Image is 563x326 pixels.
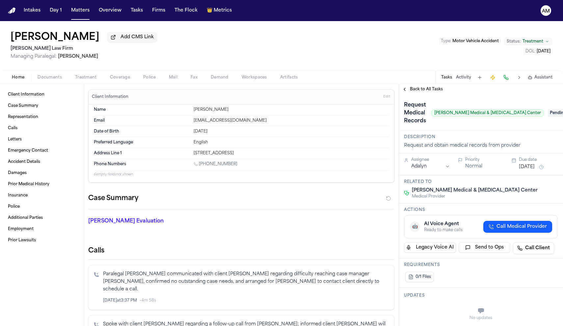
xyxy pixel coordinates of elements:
[68,5,92,16] button: Matters
[528,75,552,80] button: Assistant
[5,123,79,133] a: Calls
[475,73,484,82] button: Add Task
[404,179,558,185] h3: Related to
[94,140,190,145] dt: Preferred Language
[381,92,392,102] button: Edit
[431,109,544,117] span: [PERSON_NAME] Medical & [MEDICAL_DATA] Center
[88,193,138,204] h2: Case Summary
[523,48,552,55] button: Edit DOL: 2025-07-21
[465,157,504,163] div: Priority
[404,142,558,149] div: Request and obtain medical records from provider
[8,126,17,131] span: Calls
[143,75,156,80] span: Police
[410,87,443,92] span: Back to All Tasks
[8,182,49,187] span: Prior Medical History
[140,298,156,303] span: • 4m 58s
[194,140,389,145] div: English
[8,103,38,108] span: Case Summary
[5,224,79,234] a: Employment
[47,5,65,16] button: Day 1
[401,100,429,126] h1: Request Medical Records
[11,45,157,53] h2: [PERSON_NAME] Law Firm
[12,75,24,80] span: Home
[94,172,389,177] p: 6 empty fields not shown.
[194,151,389,156] div: [STREET_ADDRESS]
[107,32,157,43] button: Add CMS Link
[404,242,456,253] button: Legacy Voice AI
[5,235,79,246] a: Prior Lawsuits
[214,7,232,14] span: Metrics
[5,168,79,178] a: Damages
[110,75,130,80] span: Coverage
[211,75,228,80] span: Demand
[91,94,130,100] h3: Client Information
[483,221,552,233] button: Call Medical Provider
[172,5,200,16] button: The Flock
[404,293,558,298] h3: Updates
[103,298,137,303] span: [DATE] at 3:37 PM
[404,207,558,213] h3: Actions
[88,217,185,225] p: [PERSON_NAME] Evaluation
[8,159,40,164] span: Accident Details
[424,227,463,233] div: Ready to make calls
[96,5,124,16] button: Overview
[8,215,43,221] span: Additional Parties
[11,32,99,44] h1: [PERSON_NAME]
[5,213,79,223] a: Additional Parties
[8,8,16,14] img: Finch Logo
[8,226,34,232] span: Employment
[424,221,463,227] div: AI Voice Agent
[128,5,146,16] a: Tasks
[5,89,79,100] a: Client Information
[8,170,27,176] span: Damages
[149,5,168,16] button: Firms
[204,5,234,16] button: crownMetrics
[523,39,543,44] span: Treatment
[194,107,389,112] div: [PERSON_NAME]
[242,75,267,80] span: Workspaces
[8,193,28,198] span: Insurance
[94,162,126,167] span: Phone Numbers
[5,145,79,156] a: Emergency Contact
[404,134,558,140] h3: Description
[501,73,511,82] button: Make a Call
[507,39,521,44] span: Status:
[11,54,57,59] span: Managing Paralegal:
[75,75,97,80] span: Treatment
[404,262,558,268] h3: Requirements
[519,157,558,163] div: Due date
[94,129,190,134] dt: Date of Birth
[412,194,538,199] span: Medical Provider
[399,87,446,92] button: Back to All Tasks
[452,39,499,43] span: Motor Vehicle Accident
[404,315,558,321] div: No updates
[5,179,79,190] a: Prior Medical History
[441,39,451,43] span: Type :
[8,137,22,142] span: Letters
[94,151,190,156] dt: Address Line 1
[169,75,177,80] span: Mail
[280,75,298,80] span: Artifacts
[496,223,547,230] span: Call Medical Provider
[416,274,431,280] span: 0/1 Files
[383,95,390,99] span: Edit
[58,54,98,59] span: [PERSON_NAME]
[11,32,99,44] button: Edit matter name
[412,187,538,194] span: [PERSON_NAME] Medical & [MEDICAL_DATA] Center
[8,204,20,209] span: Police
[194,162,237,167] a: Call 1 (254) 500-1048
[411,157,450,163] div: Assignee
[465,163,482,170] button: Normal
[94,107,190,112] dt: Name
[513,242,554,254] a: Call Client
[194,129,389,134] div: [DATE]
[21,5,43,16] button: Intakes
[537,163,545,171] button: Snooze task
[441,75,452,80] button: Tasks
[5,134,79,145] a: Letters
[5,190,79,201] a: Insurance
